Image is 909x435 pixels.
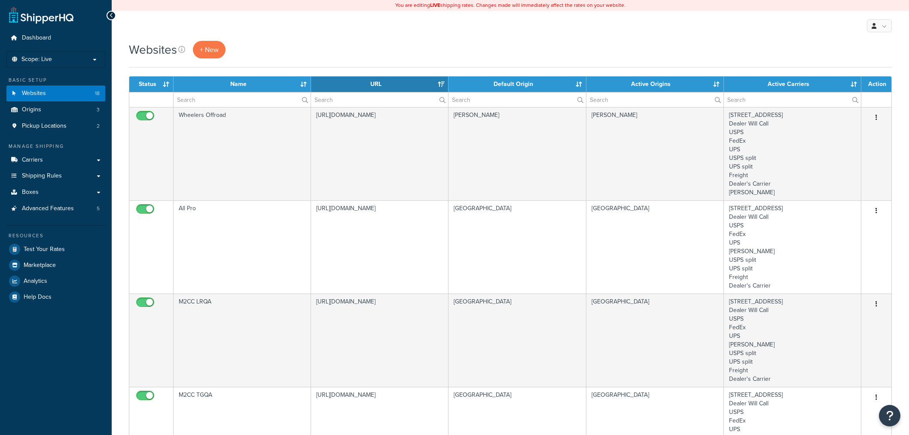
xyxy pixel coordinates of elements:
[724,294,861,387] td: [STREET_ADDRESS] Dealer Will Call USPS FedEx UPS [PERSON_NAME] USPS split UPS split Freight Deale...
[861,77,891,92] th: Action
[97,123,100,130] span: 2
[6,102,105,118] li: Origins
[174,77,311,92] th: Name: activate to sort column ascending
[6,273,105,289] a: Analytics
[6,201,105,217] li: Advanced Features
[6,143,105,150] div: Manage Shipping
[430,1,440,9] b: LIVE
[311,200,448,294] td: [URL][DOMAIN_NAME]
[724,200,861,294] td: [STREET_ADDRESS] Dealer Will Call USPS FedEx UPS [PERSON_NAME] USPS split UPS split Freight Deale...
[6,102,105,118] a: Origins 3
[97,106,100,113] span: 3
[97,205,100,212] span: 5
[6,232,105,239] div: Resources
[129,77,174,92] th: Status: activate to sort column ascending
[724,107,861,200] td: [STREET_ADDRESS] Dealer Will Call USPS FedEx UPS USPS split UPS split Freight Dealer's Carrier [P...
[6,152,105,168] a: Carriers
[6,118,105,134] li: Pickup Locations
[586,200,724,294] td: [GEOGRAPHIC_DATA]
[129,41,177,58] h1: Websites
[6,86,105,101] li: Websites
[311,92,448,107] input: Search
[200,45,219,55] span: + New
[448,92,586,107] input: Search
[311,107,448,200] td: [URL][DOMAIN_NAME]
[174,92,311,107] input: Search
[6,201,105,217] a: Advanced Features 5
[24,294,52,301] span: Help Docs
[448,294,586,387] td: [GEOGRAPHIC_DATA]
[6,257,105,273] a: Marketplace
[586,92,723,107] input: Search
[6,242,105,257] a: Test Your Rates
[193,41,226,58] a: + New
[724,92,861,107] input: Search
[24,246,65,253] span: Test Your Rates
[22,90,46,97] span: Websites
[174,294,311,387] td: M2CC LRQA
[879,405,900,426] button: Open Resource Center
[174,200,311,294] td: All Pro
[448,77,586,92] th: Default Origin: activate to sort column ascending
[21,56,52,63] span: Scope: Live
[22,205,74,212] span: Advanced Features
[311,294,448,387] td: [URL][DOMAIN_NAME]
[6,168,105,184] a: Shipping Rules
[6,30,105,46] a: Dashboard
[311,77,448,92] th: URL: activate to sort column ascending
[174,107,311,200] td: Wheelers Offroad
[22,106,41,113] span: Origins
[22,189,39,196] span: Boxes
[724,77,861,92] th: Active Carriers: activate to sort column ascending
[448,200,586,294] td: [GEOGRAPHIC_DATA]
[586,107,724,200] td: [PERSON_NAME]
[6,86,105,101] a: Websites 18
[6,184,105,200] a: Boxes
[22,34,51,42] span: Dashboard
[24,262,56,269] span: Marketplace
[586,77,724,92] th: Active Origins: activate to sort column ascending
[9,6,73,24] a: ShipperHQ Home
[586,294,724,387] td: [GEOGRAPHIC_DATA]
[22,123,67,130] span: Pickup Locations
[22,156,43,164] span: Carriers
[22,172,62,180] span: Shipping Rules
[6,289,105,305] a: Help Docs
[95,90,100,97] span: 18
[24,278,47,285] span: Analytics
[448,107,586,200] td: [PERSON_NAME]
[6,77,105,84] div: Basic Setup
[6,118,105,134] a: Pickup Locations 2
